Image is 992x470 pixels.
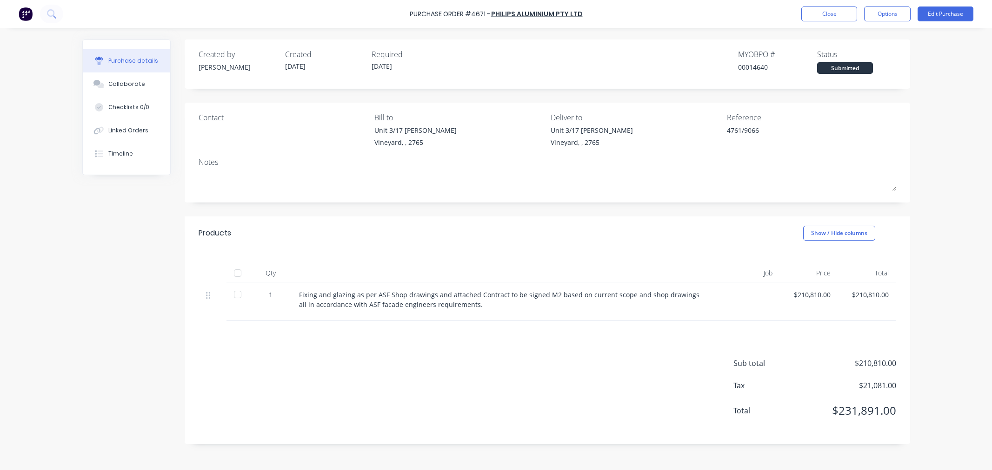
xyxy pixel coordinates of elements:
[846,290,889,300] div: $210,810.00
[19,7,33,21] img: Factory
[727,125,843,146] textarea: 4761/9066
[803,402,896,419] span: $231,891.00
[803,358,896,369] span: $210,810.00
[199,228,231,239] div: Products
[257,290,284,300] div: 1
[374,125,457,135] div: Unit 3/17 [PERSON_NAME]
[551,137,633,147] div: Vineyard, , 2765
[199,112,368,123] div: Contact
[410,9,490,19] div: Purchase Order #4671 -
[803,380,896,391] span: $21,081.00
[108,126,148,135] div: Linked Orders
[108,150,133,158] div: Timeline
[83,142,170,165] button: Timeline
[710,264,780,282] div: Job
[199,49,278,60] div: Created by
[83,119,170,142] button: Linked Orders
[817,62,873,74] div: Submitted
[199,62,278,72] div: [PERSON_NAME]
[817,49,896,60] div: Status
[838,264,896,282] div: Total
[108,80,145,88] div: Collaborate
[83,49,170,72] button: Purchase details
[864,7,911,21] button: Options
[551,112,720,123] div: Deliver to
[780,264,838,282] div: Price
[108,103,149,111] div: Checklists 0/0
[787,290,831,300] div: $210,810.00
[801,7,857,21] button: Close
[83,72,170,96] button: Collaborate
[803,226,875,241] button: Show / Hide columns
[738,49,817,60] div: MYOB PO #
[918,7,973,21] button: Edit Purchase
[727,112,896,123] div: Reference
[372,49,451,60] div: Required
[299,290,703,309] div: Fixing and glazing as per ASF Shop drawings and attached Contract to be signed M2 based on curren...
[738,62,817,72] div: 00014640
[733,358,803,369] span: Sub total
[491,9,583,19] a: Philips Aluminium Pty Ltd
[374,112,544,123] div: Bill to
[199,157,896,168] div: Notes
[83,96,170,119] button: Checklists 0/0
[374,137,457,147] div: Vineyard, , 2765
[733,405,803,416] span: Total
[285,49,364,60] div: Created
[733,380,803,391] span: Tax
[551,125,633,135] div: Unit 3/17 [PERSON_NAME]
[108,57,158,65] div: Purchase details
[250,264,292,282] div: Qty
